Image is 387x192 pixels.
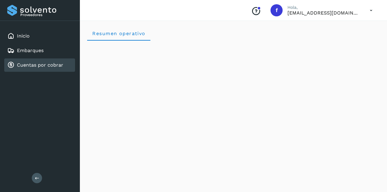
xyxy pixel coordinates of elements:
a: Embarques [17,48,44,53]
a: Cuentas por cobrar [17,62,63,68]
span: Resumen operativo [92,31,146,36]
p: Hola, [287,5,360,10]
p: Proveedores [20,13,73,17]
div: Cuentas por cobrar [4,58,75,72]
a: Inicio [17,33,30,39]
div: Embarques [4,44,75,57]
p: facturacion@hcarga.com [287,10,360,16]
div: Inicio [4,29,75,43]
